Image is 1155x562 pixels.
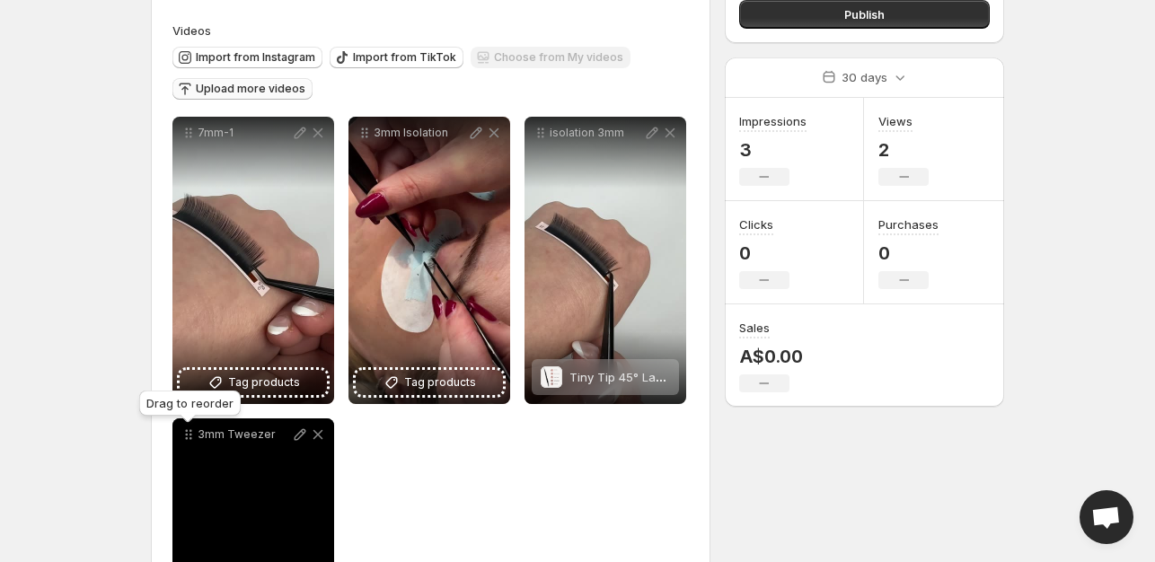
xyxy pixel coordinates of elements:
[172,78,313,100] button: Upload more videos
[404,373,476,391] span: Tag products
[172,117,334,404] div: 7mm-1Tag products
[198,126,291,140] p: 7mm-1
[878,139,929,161] p: 2
[374,126,467,140] p: 3mm Isolation
[1080,490,1133,544] div: Open chat
[180,370,327,395] button: Tag products
[739,139,807,161] p: 3
[550,126,643,140] p: isolation 3mm
[739,112,807,130] h3: Impressions
[196,82,305,96] span: Upload more videos
[228,373,300,391] span: Tag products
[172,47,322,68] button: Import from Instagram
[348,117,510,404] div: 3mm IsolationTag products
[330,47,463,68] button: Import from TikTok
[525,117,686,404] div: isolation 3mmTiny Tip 45° Lash TweezerTiny Tip 45° Lash Tweezer
[353,50,456,65] span: Import from TikTok
[739,242,789,264] p: 0
[356,370,503,395] button: Tag products
[739,319,770,337] h3: Sales
[569,370,723,384] span: Tiny Tip 45° Lash Tweezer
[541,366,562,388] img: Tiny Tip 45° Lash Tweezer
[878,215,939,233] h3: Purchases
[842,68,887,86] p: 30 days
[172,23,211,38] span: Videos
[878,112,913,130] h3: Views
[739,346,803,367] p: A$0.00
[198,427,291,442] p: 3mm Tweezer
[878,242,939,264] p: 0
[196,50,315,65] span: Import from Instagram
[739,215,773,233] h3: Clicks
[844,5,885,23] span: Publish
